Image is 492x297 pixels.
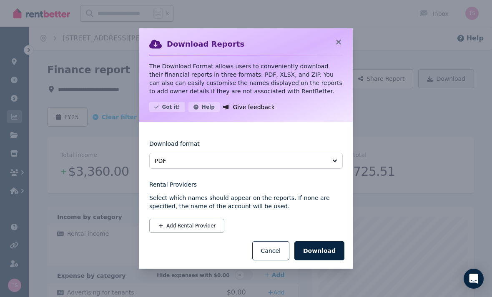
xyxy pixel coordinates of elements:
button: PDF [149,153,343,169]
a: Give feedback [223,102,275,112]
button: Help [188,102,220,112]
button: Cancel [252,241,289,260]
span: PDF [155,157,326,165]
button: Add Rental Provider [149,219,224,233]
legend: Rental Providers [149,180,343,189]
button: Download [294,241,344,260]
label: Download format [149,140,200,153]
p: Select which names should appear on the reports. If none are specified, the name of the account w... [149,194,343,210]
p: The Download Format allows users to conveniently download their financial reports in three format... [149,62,343,95]
button: Got it! [149,102,185,112]
h2: Download Reports [167,38,244,50]
div: Open Intercom Messenger [464,269,484,289]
